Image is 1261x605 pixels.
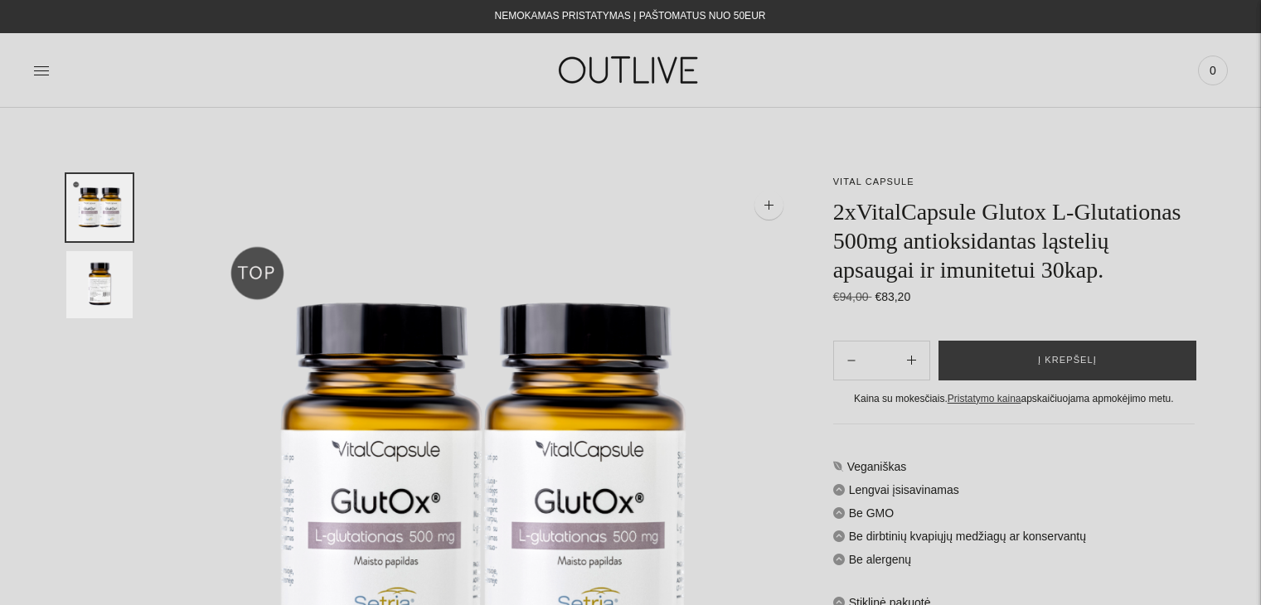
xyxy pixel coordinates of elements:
[495,7,766,27] div: NEMOKAMAS PRISTATYMAS Į PAŠTOMATUS NUO 50EUR
[526,41,734,99] img: OUTLIVE
[833,197,1195,284] h1: 2xVitalCapsule Glutox L-Glutationas 500mg antioksidantas ląstelių apsaugai ir imunitetui 30kap.
[869,348,894,372] input: Product quantity
[834,341,869,380] button: Add product quantity
[833,177,914,186] a: VITAL CAPSULE
[66,174,133,241] button: Translation missing: en.general.accessibility.image_thumbail
[894,341,929,380] button: Subtract product quantity
[948,393,1021,404] a: Pristatymo kaina
[1198,52,1228,89] a: 0
[938,341,1196,380] button: Į krepšelį
[1201,59,1225,82] span: 0
[1038,352,1097,369] span: Į krepšelį
[875,290,910,303] span: €83,20
[66,251,133,318] button: Translation missing: en.general.accessibility.image_thumbail
[833,390,1195,408] div: Kaina su mokesčiais. apskaičiuojama apmokėjimo metu.
[833,290,872,303] s: €94,00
